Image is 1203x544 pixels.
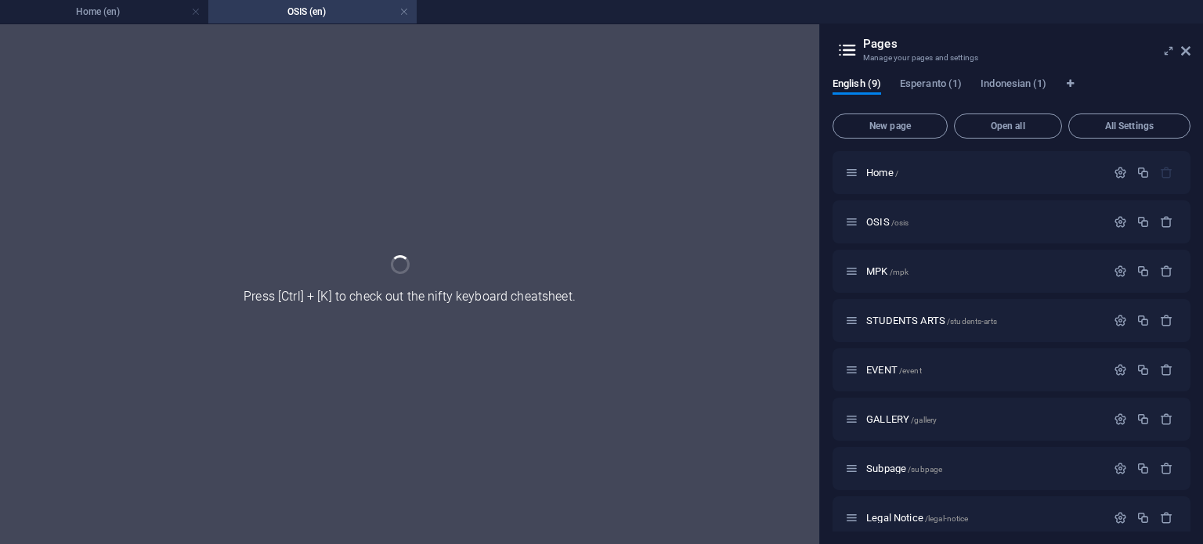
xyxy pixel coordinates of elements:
div: Home/ [862,168,1106,178]
h4: OSIS (en) [208,3,417,20]
span: /students-arts [947,317,997,326]
span: All Settings [1075,121,1183,131]
div: Language Tabs [833,77,1190,107]
div: Settings [1114,215,1127,229]
button: Open all [954,113,1062,139]
div: Remove [1160,462,1173,475]
span: /subpage [908,465,942,474]
span: Open all [961,121,1055,131]
div: Duplicate [1136,265,1150,278]
span: Click to open page [866,216,909,228]
div: Duplicate [1136,215,1150,229]
span: Click to open page [866,167,898,178]
span: /event [899,366,922,375]
span: Click to open page [866,512,968,524]
div: Settings [1114,166,1127,179]
div: Remove [1160,363,1173,376]
span: Esperanto (1) [900,74,962,96]
div: EVENT/event [862,365,1106,375]
span: Click to open page [866,364,922,376]
span: / [895,169,898,178]
div: The startpage cannot be deleted [1160,166,1173,179]
span: Click to open page [866,265,909,277]
div: Settings [1114,462,1127,475]
h3: Manage your pages and settings [863,51,1159,65]
div: MPK/mpk [862,266,1106,276]
div: Duplicate [1136,363,1150,376]
div: Duplicate [1136,413,1150,426]
span: New page [840,121,941,131]
div: Legal Notice/legal-notice [862,513,1106,523]
div: Duplicate [1136,314,1150,327]
div: Subpage/subpage [862,463,1106,474]
button: All Settings [1068,113,1190,139]
div: Settings [1114,511,1127,524]
div: Settings [1114,363,1127,376]
div: Remove [1160,215,1173,229]
div: Duplicate [1136,166,1150,179]
div: Remove [1160,413,1173,426]
div: Settings [1114,314,1127,327]
div: Duplicate [1136,462,1150,475]
span: /legal-notice [925,514,969,523]
span: Click to open page [866,463,942,474]
span: English (9) [833,74,881,96]
span: Indonesian (1) [981,74,1046,96]
span: Click to open page [866,315,997,326]
div: Duplicate [1136,511,1150,524]
div: Remove [1160,511,1173,524]
div: OSIS/osis [862,217,1106,227]
div: Settings [1114,265,1127,278]
div: GALLERY/gallery [862,414,1106,424]
div: Remove [1160,265,1173,278]
span: /gallery [911,416,937,424]
span: Click to open page [866,413,937,425]
div: Remove [1160,314,1173,327]
div: Settings [1114,413,1127,426]
span: /mpk [890,268,909,276]
button: New page [833,113,948,139]
h2: Pages [863,37,1190,51]
span: /osis [891,218,909,227]
div: STUDENTS ARTS/students-arts [862,315,1106,326]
